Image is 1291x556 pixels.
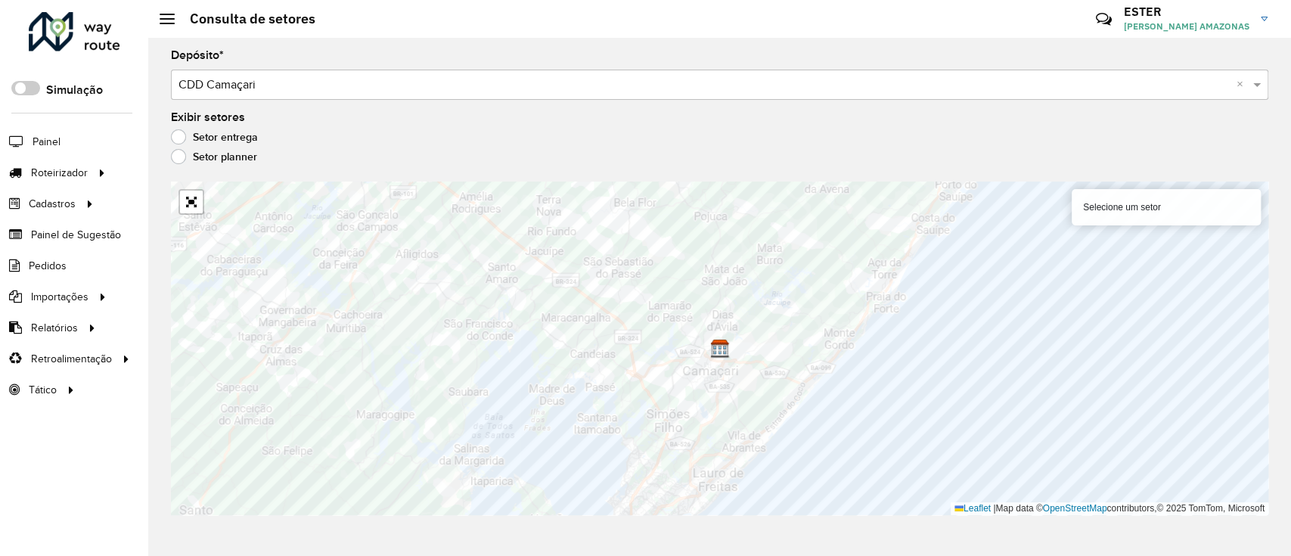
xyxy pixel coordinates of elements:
label: Simulação [46,81,103,99]
h2: Consulta de setores [175,11,315,27]
span: [PERSON_NAME] AMAZONAS [1124,20,1249,33]
span: | [993,503,995,514]
h3: ESTER [1124,5,1249,19]
span: Cadastros [29,196,76,212]
a: Abrir mapa em tela cheia [180,191,203,213]
span: Relatórios [31,320,78,336]
span: Painel de Sugestão [31,227,121,243]
span: Roteirizador [31,165,88,181]
label: Exibir setores [171,108,245,126]
span: Importações [31,289,88,305]
div: Map data © contributors,© 2025 TomTom, Microsoft [951,502,1268,515]
a: Contato Rápido [1088,3,1120,36]
label: Depósito [171,46,224,64]
label: Setor entrega [171,129,258,144]
span: Tático [29,382,57,398]
span: Clear all [1237,76,1249,94]
span: Painel [33,134,61,150]
span: Pedidos [29,258,67,274]
span: Retroalimentação [31,351,112,367]
label: Setor planner [171,149,257,164]
a: OpenStreetMap [1043,503,1107,514]
div: Selecione um setor [1072,189,1261,225]
a: Leaflet [954,503,991,514]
